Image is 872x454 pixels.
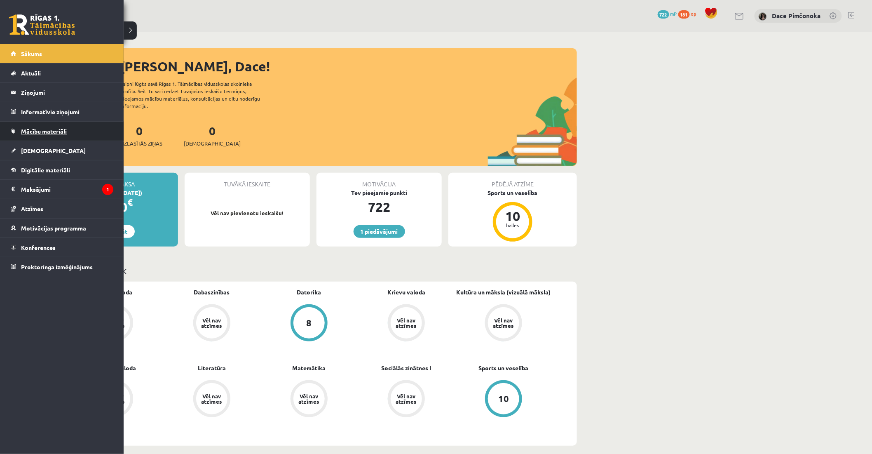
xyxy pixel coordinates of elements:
[297,288,321,296] a: Datorika
[448,188,577,243] a: Sports un veselība 10 balles
[11,122,113,141] a: Mācību materiāli
[21,263,93,271] span: Proktoringa izmēģinājums
[387,288,425,296] a: Krievu valoda
[120,80,274,110] div: Laipni lūgts savā Rīgas 1. Tālmācības vidusskolas skolnieka profilā. Šeit Tu vari redzēt tuvojošo...
[21,205,43,212] span: Atzīmes
[307,318,312,327] div: 8
[395,393,418,404] div: Vēl nav atzīmes
[184,123,241,148] a: 0[DEMOGRAPHIC_DATA]
[358,304,455,343] a: Vēl nav atzīmes
[11,141,113,160] a: [DEMOGRAPHIC_DATA]
[11,199,113,218] a: Atzīmes
[11,219,113,238] a: Motivācijas programma
[11,238,113,257] a: Konferences
[772,12,821,20] a: Dace Pimčonoka
[128,196,133,208] span: €
[678,10,701,17] a: 181 xp
[185,173,310,188] div: Tuvākā ieskaite
[194,288,230,296] a: Dabaszinības
[21,244,56,251] span: Konferences
[455,304,552,343] a: Vēl nav atzīmes
[102,184,113,195] i: 1
[163,304,260,343] a: Vēl nav atzīmes
[200,318,223,328] div: Vēl nav atzīmes
[492,318,515,328] div: Vēl nav atzīmes
[21,180,113,199] legend: Maksājumi
[358,380,455,419] a: Vēl nav atzīmes
[21,147,86,154] span: [DEMOGRAPHIC_DATA]
[658,10,677,17] a: 722 mP
[21,69,41,77] span: Aktuāli
[184,139,241,148] span: [DEMOGRAPHIC_DATA]
[120,56,577,76] div: [PERSON_NAME], Dace!
[316,188,442,197] div: Tev pieejamie punkti
[53,266,574,277] p: Mācību plāns 11.b3 JK
[500,223,525,228] div: balles
[260,304,358,343] a: 8
[200,393,223,404] div: Vēl nav atzīmes
[21,102,113,121] legend: Informatīvie ziņojumi
[21,166,70,174] span: Digitālie materiāli
[759,12,767,21] img: Dace Pimčonoka
[691,10,696,17] span: xp
[298,393,321,404] div: Vēl nav atzīmes
[11,64,113,82] a: Aktuāli
[163,380,260,419] a: Vēl nav atzīmes
[21,83,113,102] legend: Ziņojumi
[382,364,431,372] a: Sociālās zinātnes I
[316,197,442,217] div: 722
[11,160,113,179] a: Digitālie materiāli
[260,380,358,419] a: Vēl nav atzīmes
[21,224,86,232] span: Motivācijas programma
[395,318,418,328] div: Vēl nav atzīmes
[11,180,113,199] a: Maksājumi1
[498,394,509,403] div: 10
[198,364,226,372] a: Literatūra
[21,50,42,57] span: Sākums
[11,257,113,276] a: Proktoringa izmēģinājums
[658,10,669,19] span: 722
[457,288,551,296] a: Kultūra un māksla (vizuālā māksla)
[189,209,306,217] p: Vēl nav pievienotu ieskaišu!
[455,380,552,419] a: 10
[293,364,326,372] a: Matemātika
[11,44,113,63] a: Sākums
[21,127,67,135] span: Mācību materiāli
[116,123,162,148] a: 0Neizlasītās ziņas
[500,209,525,223] div: 10
[9,14,75,35] a: Rīgas 1. Tālmācības vidusskola
[11,83,113,102] a: Ziņojumi
[670,10,677,17] span: mP
[448,173,577,188] div: Pēdējā atzīme
[11,102,113,121] a: Informatīvie ziņojumi
[448,188,577,197] div: Sports un veselība
[116,139,162,148] span: Neizlasītās ziņas
[316,173,442,188] div: Motivācija
[354,225,405,238] a: 1 piedāvājumi
[479,364,529,372] a: Sports un veselība
[678,10,690,19] span: 181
